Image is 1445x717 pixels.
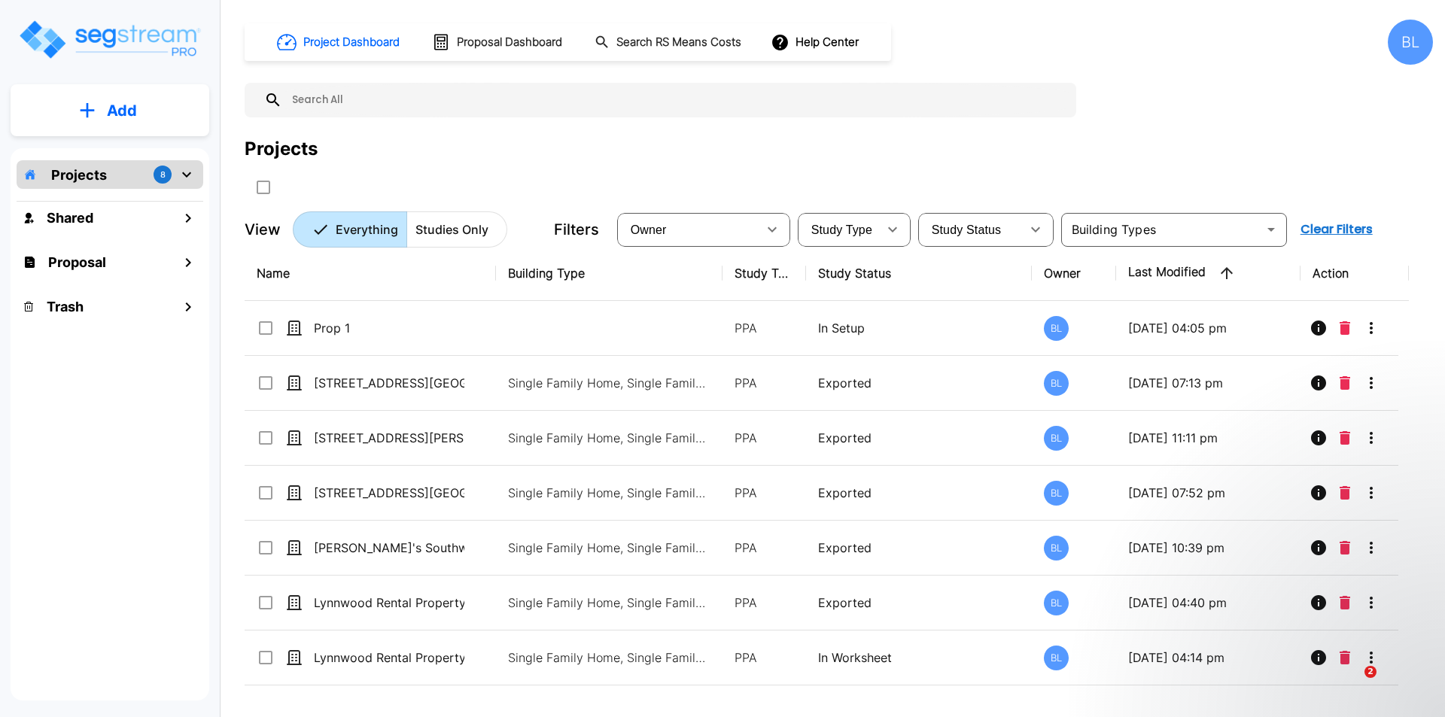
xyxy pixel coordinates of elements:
p: In Worksheet [818,649,1021,667]
input: Search All [282,83,1069,117]
p: PPA [735,374,794,392]
button: Info [1304,423,1334,453]
p: Everything [336,220,398,238]
p: Lynnwood Rental Property [314,594,464,612]
button: Proposal Dashboard [426,26,570,58]
p: [DATE] 11:11 pm [1128,429,1288,447]
div: BL [1044,426,1069,451]
button: Delete [1334,313,1356,343]
p: Single Family Home, Single Family Home Site [508,594,711,612]
p: Prop 1 [314,319,464,337]
p: In Setup [818,319,1021,337]
h1: Proposal [48,252,106,272]
p: Single Family Home, Single Family Home Site [508,649,711,667]
p: Exported [818,594,1021,612]
button: Info [1304,313,1334,343]
p: PPA [735,484,794,502]
th: Action [1300,246,1410,301]
th: Study Type [722,246,806,301]
div: BL [1044,481,1069,506]
p: Single Family Home, Single Family Home Site [508,539,711,557]
iframe: Intercom live chat [1334,666,1370,702]
p: Exported [818,484,1021,502]
p: PPA [735,594,794,612]
p: 8 [160,169,166,181]
span: Study Type [811,223,872,236]
iframe: Intercom notifications message [1091,571,1392,676]
p: [DATE] 07:13 pm [1128,374,1288,392]
p: [DATE] 10:39 pm [1128,539,1288,557]
input: Building Types [1066,219,1258,240]
p: Lynnwood Rental Property [314,649,464,667]
th: Last Modified [1116,246,1300,301]
div: Select [921,208,1021,251]
div: BL [1044,316,1069,341]
p: Exported [818,374,1021,392]
button: Search RS Means Costs [589,28,750,57]
div: Select [801,208,878,251]
p: PPA [735,319,794,337]
p: [PERSON_NAME]'s Southwest Rental [314,539,464,557]
h1: Proposal Dashboard [457,34,562,51]
h1: Project Dashboard [303,34,400,51]
span: Owner [631,223,667,236]
div: Projects [245,135,318,163]
div: BL [1044,591,1069,615]
h1: Search RS Means Costs [616,34,741,51]
p: [STREET_ADDRESS][GEOGRAPHIC_DATA] [314,484,464,502]
p: Studies Only [415,220,488,238]
button: More-Options [1356,313,1386,343]
p: Filters [554,218,599,241]
p: Add [107,99,137,122]
span: Study Status [932,223,1002,236]
th: Owner [1032,246,1115,301]
button: Info [1304,368,1334,398]
button: Studies Only [406,211,507,248]
div: BL [1044,371,1069,396]
button: Delete [1334,423,1356,453]
div: BL [1044,646,1069,670]
button: Project Dashboard [271,26,408,59]
span: 2 [1364,666,1377,678]
button: Delete [1334,478,1356,508]
button: More-Options [1356,368,1386,398]
button: SelectAll [248,172,278,202]
p: View [245,218,281,241]
button: More-Options [1356,533,1386,563]
p: PPA [735,539,794,557]
img: Logo [17,18,202,61]
button: Everything [293,211,407,248]
div: BL [1388,20,1433,65]
p: [DATE] 04:05 pm [1128,319,1288,337]
p: Exported [818,539,1021,557]
button: Delete [1334,533,1356,563]
button: Help Center [768,28,865,56]
p: Exported [818,429,1021,447]
h1: Trash [47,296,84,317]
div: BL [1044,536,1069,561]
button: More-Options [1356,478,1386,508]
p: Projects [51,165,107,185]
button: Clear Filters [1294,214,1379,245]
th: Study Status [806,246,1033,301]
button: Open [1261,219,1282,240]
th: Name [245,246,496,301]
p: Single Family Home, Single Family Home Site [508,374,711,392]
p: Single Family Home, Single Family Home Site [508,429,711,447]
div: Platform [293,211,507,248]
p: Single Family Home, Single Family Home Site [508,484,711,502]
button: Info [1304,478,1334,508]
button: More-Options [1356,423,1386,453]
button: Add [11,89,209,132]
button: Info [1304,533,1334,563]
div: Select [620,208,757,251]
p: PPA [735,649,794,667]
h1: Shared [47,208,93,228]
th: Building Type [496,246,722,301]
p: [DATE] 07:52 pm [1128,484,1288,502]
p: PPA [735,429,794,447]
p: [STREET_ADDRESS][GEOGRAPHIC_DATA] [314,374,464,392]
p: [STREET_ADDRESS][PERSON_NAME] Rental [314,429,464,447]
button: Delete [1334,368,1356,398]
